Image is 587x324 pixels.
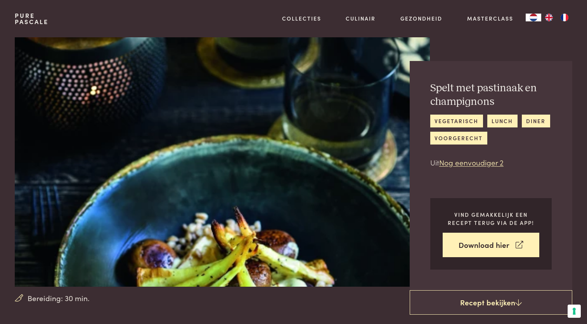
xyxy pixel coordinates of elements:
aside: Language selected: Nederlands [526,14,572,21]
a: Masterclass [467,14,513,23]
a: Nog eenvoudiger 2 [439,157,504,167]
a: voorgerecht [430,132,487,145]
a: Gezondheid [400,14,442,23]
button: Uw voorkeuren voor toestemming voor trackingtechnologieën [568,305,581,318]
a: lunch [487,115,518,127]
a: diner [522,115,550,127]
a: vegetarisch [430,115,483,127]
h2: Spelt met pastinaak en champignons [430,82,552,108]
a: Recept bekijken [410,290,572,315]
img: Spelt met pastinaak en champignons [15,37,429,287]
span: Bereiding: 30 min. [28,293,90,304]
ul: Language list [541,14,572,21]
a: Culinair [346,14,376,23]
a: Download hier [443,233,539,257]
div: Language [526,14,541,21]
p: Vind gemakkelijk een recept terug via de app! [443,211,539,226]
a: FR [557,14,572,21]
a: Collecties [282,14,321,23]
a: EN [541,14,557,21]
p: Uit [430,157,552,168]
a: NL [526,14,541,21]
a: PurePascale [15,12,48,25]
